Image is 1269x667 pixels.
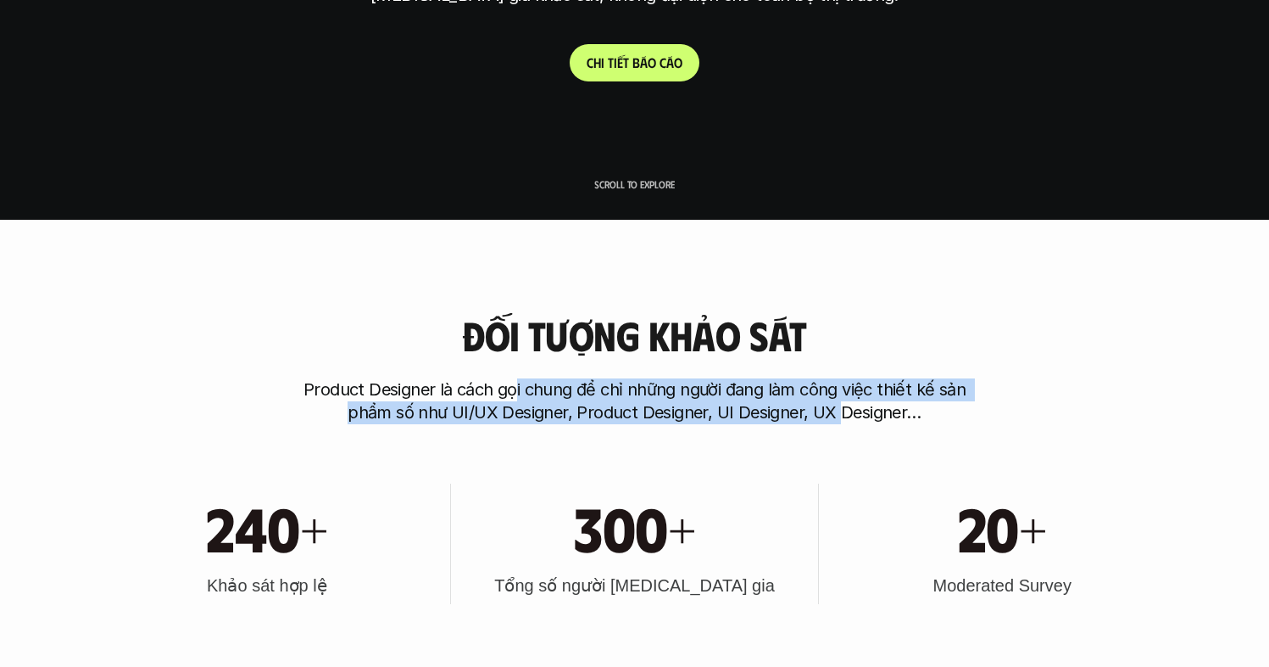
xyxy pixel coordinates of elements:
[570,44,699,81] a: Chitiếtbáocáo
[958,490,1047,563] h1: 20+
[614,54,617,70] span: i
[494,574,775,597] h3: Tổng số người [MEDICAL_DATA] gia
[601,54,604,70] span: i
[296,378,974,424] p: Product Designer là cách gọi chung để chỉ những người đang làm công việc thiết kế sản phẩm số như...
[666,54,674,70] span: á
[640,54,648,70] span: á
[660,54,666,70] span: c
[593,54,601,70] span: h
[932,574,1071,597] h3: Moderated Survey
[462,313,806,358] h3: Đối tượng khảo sát
[207,574,327,597] h3: Khảo sát hợp lệ
[206,490,327,563] h1: 240+
[632,54,640,70] span: b
[594,178,675,190] p: Scroll to explore
[574,490,695,563] h1: 300+
[608,54,614,70] span: t
[674,54,682,70] span: o
[617,54,623,70] span: ế
[623,54,629,70] span: t
[648,54,656,70] span: o
[587,54,593,70] span: C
